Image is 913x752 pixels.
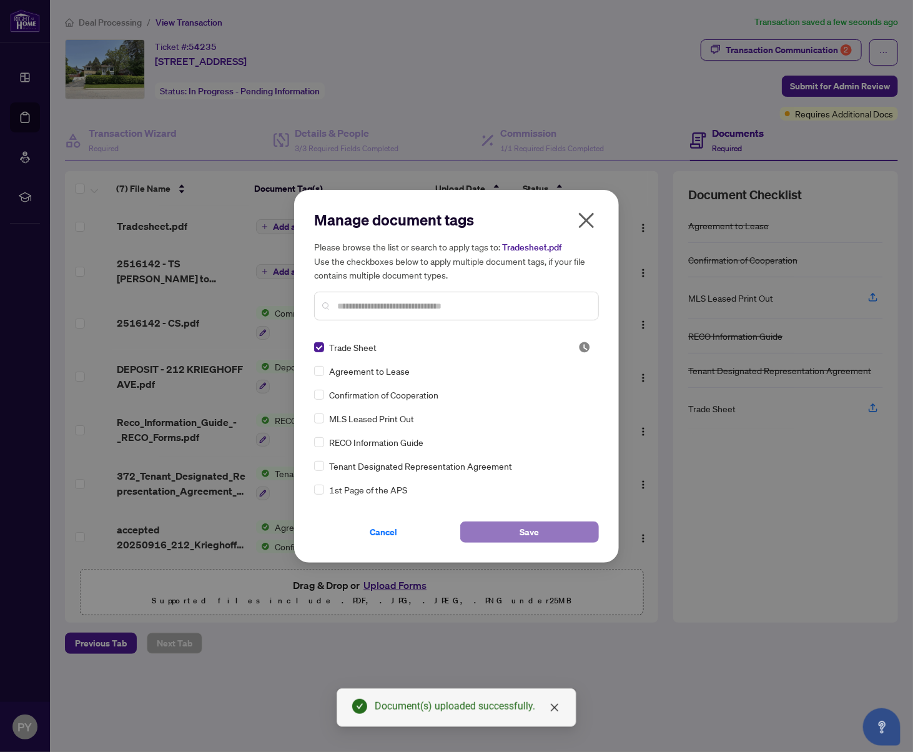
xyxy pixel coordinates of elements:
[314,210,599,230] h2: Manage document tags
[460,522,599,543] button: Save
[352,699,367,714] span: check-circle
[370,522,397,542] span: Cancel
[863,708,901,746] button: Open asap
[329,364,410,378] span: Agreement to Lease
[578,341,591,354] span: Pending Review
[550,703,560,713] span: close
[548,701,561,715] a: Close
[329,459,512,473] span: Tenant Designated Representation Agreement
[576,210,596,230] span: close
[329,412,414,425] span: MLS Leased Print Out
[578,341,591,354] img: status
[502,242,561,253] span: Tradesheet.pdf
[314,522,453,543] button: Cancel
[329,388,438,402] span: Confirmation of Cooperation
[329,435,423,449] span: RECO Information Guide
[314,240,599,282] h5: Please browse the list or search to apply tags to: Use the checkboxes below to apply multiple doc...
[329,483,407,497] span: 1st Page of the APS
[375,699,561,714] div: Document(s) uploaded successfully.
[329,340,377,354] span: Trade Sheet
[520,522,540,542] span: Save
